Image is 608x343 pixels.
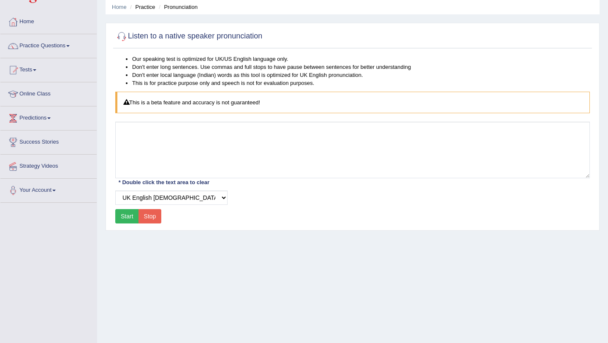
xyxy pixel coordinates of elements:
a: Practice Questions [0,34,97,55]
div: * Double click the text area to clear [115,178,213,187]
a: Strategy Videos [0,155,97,176]
button: Start [115,209,139,223]
li: This is for practice purpose only and speech is not for evaluation purposes. [132,79,590,87]
li: Pronunciation [157,3,198,11]
div: This is a beta feature and accuracy is not guaranteed! [115,92,590,113]
button: Stop [138,209,162,223]
a: Tests [0,58,97,79]
a: Your Account [0,179,97,200]
a: Home [0,10,97,31]
h2: Listen to a native speaker pronunciation [115,30,262,43]
li: Don't enter long sentences. Use commas and full stops to have pause between sentences for better ... [132,63,590,71]
a: Predictions [0,106,97,128]
a: Home [112,4,127,10]
a: Success Stories [0,131,97,152]
li: Don't enter local language (Indian) words as this tool is optimized for UK English pronunciation. [132,71,590,79]
li: Our speaking test is optimized for UK/US English language only. [132,55,590,63]
a: Online Class [0,82,97,103]
li: Practice [128,3,155,11]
